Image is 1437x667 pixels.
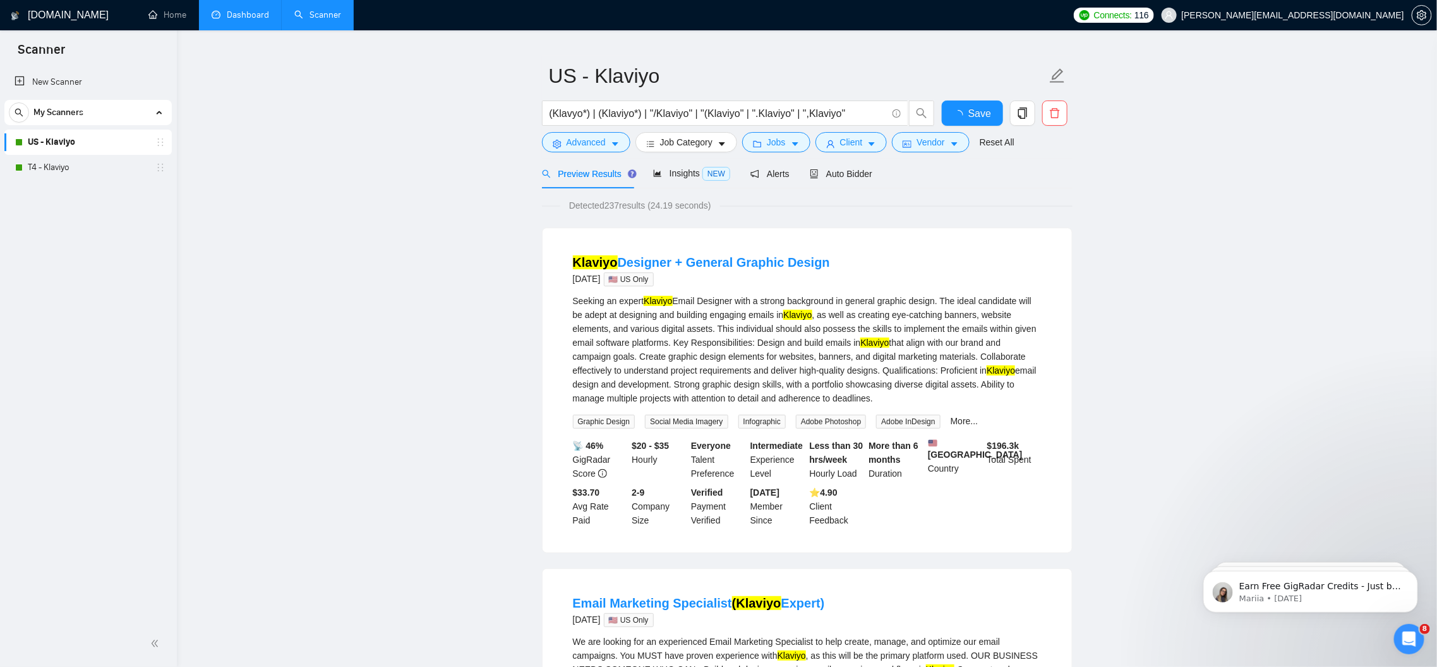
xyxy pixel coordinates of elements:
span: holder [155,137,165,147]
img: 🇺🇸 [929,439,937,448]
mark: Klaviyo [644,296,672,306]
span: Connects: [1094,8,1132,22]
div: Payment Verified [688,486,748,527]
b: More than 6 months [869,441,918,465]
div: [DATE] [573,271,830,286]
span: Social Media Imagery [645,415,728,429]
a: US - Klaviyo [28,130,148,155]
span: Jobs [767,135,786,149]
button: Save [942,101,1003,126]
span: notification [750,169,759,178]
span: caret-down [718,139,726,149]
button: folderJobscaret-down [742,132,810,152]
span: Insights [653,168,730,178]
div: Avg Rate Paid [570,486,630,527]
a: More... [951,416,978,426]
span: Auto Bidder [810,169,872,179]
span: NEW [702,167,730,181]
span: setting [1412,10,1431,20]
a: T4 - Klaviyo [28,155,148,180]
div: Tooltip anchor [627,168,638,180]
span: holder [155,162,165,173]
div: Talent Preference [688,439,748,480]
div: Company Size [629,486,688,527]
b: Everyone [691,441,731,451]
span: search [9,108,28,117]
span: double-left [150,637,163,650]
span: 🇺🇸 US Only [604,272,654,286]
span: user [1165,11,1174,20]
div: Duration [866,439,925,480]
button: idcardVendorcaret-down [892,132,969,152]
iframe: Intercom live chat [1394,624,1424,654]
span: 116 [1134,8,1148,22]
span: Scanner [8,40,75,67]
button: copy [1010,101,1035,126]
mark: Klaviyo [573,255,618,269]
mark: Klaviyo [778,651,806,661]
b: [DATE] [750,487,779,498]
span: idcard [903,139,911,149]
mark: Klaviyo [783,310,812,320]
span: setting [553,139,562,149]
span: Save [968,106,991,121]
button: search [9,102,29,123]
span: Graphic Design [573,415,635,429]
div: Total Spent [985,439,1044,480]
b: Intermediate [750,441,803,451]
button: setting [1412,5,1432,25]
div: Hourly [629,439,688,480]
div: [DATE] [573,612,825,627]
mark: (Klaviyo [732,596,781,610]
a: dashboardDashboard [212,9,269,20]
mark: Klaviyo [987,365,1015,376]
span: delete [1043,107,1067,119]
b: $20 - $35 [632,441,669,451]
img: upwork-logo.png [1079,10,1090,20]
a: Reset All [980,135,1014,149]
span: caret-down [950,139,959,149]
span: Job Category [660,135,712,149]
span: bars [646,139,655,149]
span: caret-down [867,139,876,149]
b: 2-9 [632,487,644,498]
button: delete [1042,101,1067,126]
div: Client Feedback [807,486,867,527]
img: logo [11,6,20,26]
span: info-circle [893,109,901,118]
b: ⭐️ 4.90 [810,487,838,498]
li: My Scanners [4,100,172,180]
button: barsJob Categorycaret-down [635,132,737,152]
a: New Scanner [15,70,162,95]
span: copy [1011,107,1035,119]
div: GigRadar Score [570,439,630,480]
div: Hourly Load [807,439,867,480]
button: userClientcaret-down [815,132,887,152]
span: search [910,107,934,119]
span: Adobe InDesign [876,415,940,429]
span: search [542,169,551,178]
a: KlaviyoDesigner + General Graphic Design [573,255,830,269]
span: caret-down [611,139,620,149]
button: settingAdvancedcaret-down [542,132,630,152]
span: Adobe Photoshop [796,415,866,429]
b: Less than 30 hrs/week [810,441,863,465]
span: 🇺🇸 US Only [604,613,654,627]
span: loading [953,110,968,120]
a: setting [1412,10,1432,20]
input: Scanner name... [549,60,1047,92]
input: Search Freelance Jobs... [550,106,887,121]
b: 📡 46% [573,441,604,451]
span: Vendor [917,135,944,149]
b: [GEOGRAPHIC_DATA] [928,439,1023,460]
div: Country [925,439,985,480]
span: Alerts [750,169,790,179]
span: Client [840,135,863,149]
li: New Scanner [4,70,172,95]
span: Detected 237 results (24.19 seconds) [560,199,720,212]
iframe: Intercom notifications message [1184,544,1437,633]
